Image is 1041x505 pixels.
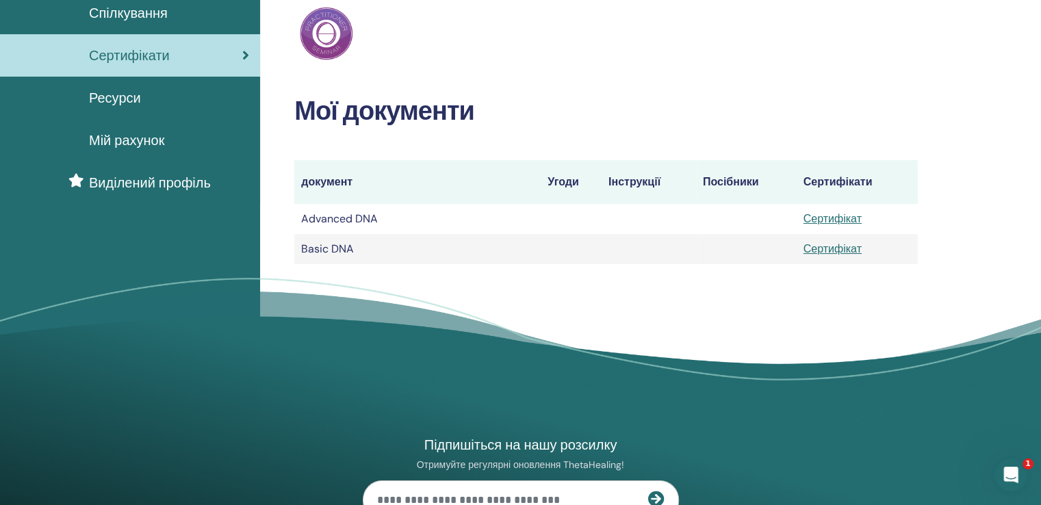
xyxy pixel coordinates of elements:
[804,242,862,256] a: Сертифікат
[89,172,211,193] span: Виділений профіль
[294,234,541,264] td: Basic DNA
[602,160,696,204] th: Інструкції
[89,3,168,23] span: Спілкування
[89,45,170,66] span: Сертифікати
[89,130,164,151] span: Мій рахунок
[363,436,679,454] h4: Підпишіться на нашу розсилку
[89,88,141,108] span: Ресурси
[294,204,541,234] td: Advanced DNA
[541,160,602,204] th: Угоди
[804,211,862,226] a: Сертифікат
[797,160,918,204] th: Сертифікати
[696,160,797,204] th: Посібники
[994,458,1027,491] iframe: Intercom live chat
[294,160,541,204] th: документ
[363,458,679,471] p: Отримуйте регулярні оновлення ThetaHealing!
[294,96,918,127] h2: Мої документи
[1023,458,1033,469] span: 1
[300,7,353,60] img: Practitioner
